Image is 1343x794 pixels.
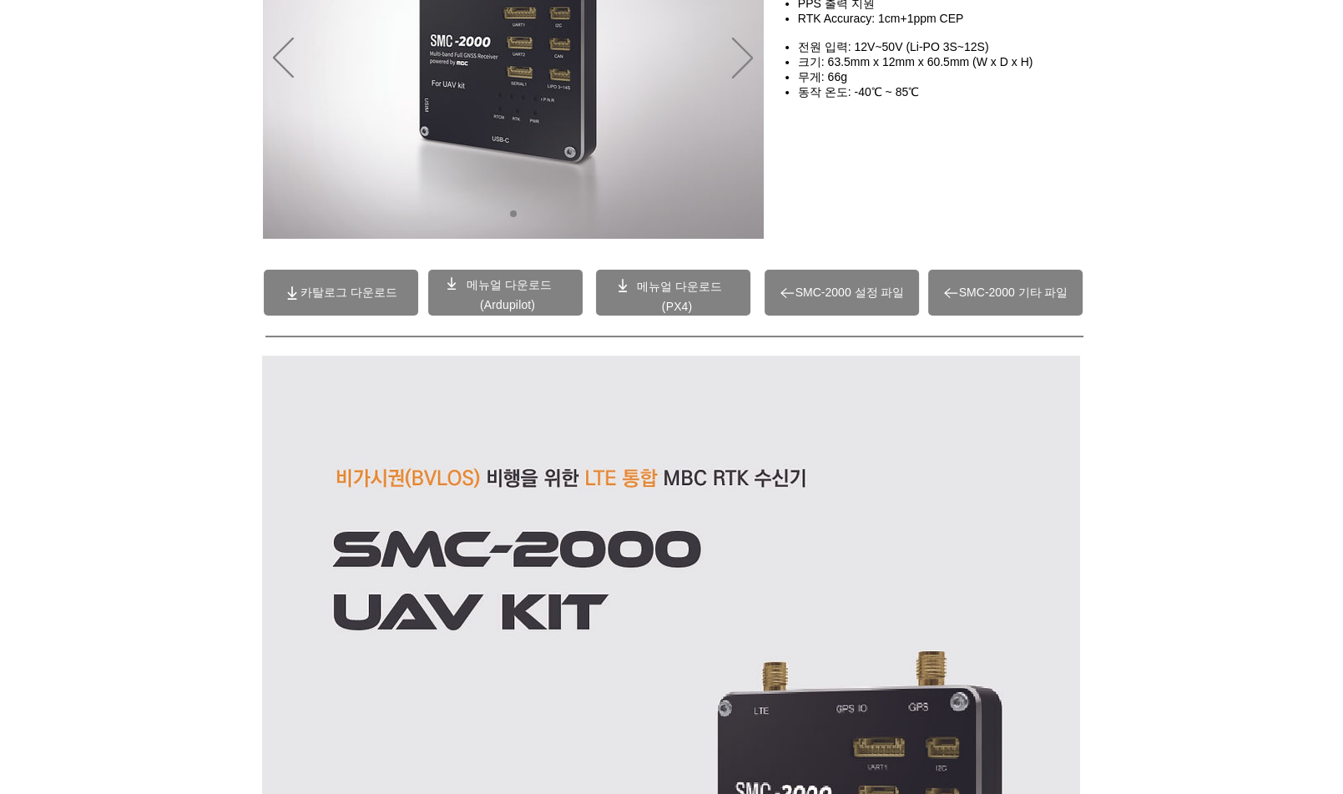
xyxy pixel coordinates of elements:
[503,210,523,217] nav: 슬라이드
[732,38,753,81] button: 다음
[798,40,989,53] span: 전원 입력: 12V~50V (Li-PO 3S~12S)
[1034,268,1343,794] iframe: Wix Chat
[264,270,418,316] a: 카탈로그 다운로드
[798,12,964,25] span: RTK Accuracy: 1cm+1ppm CEP
[959,286,1068,301] span: SMC-2000 기타 파일
[510,210,517,217] a: 01
[480,298,535,311] a: (Ardupilot)
[300,286,397,301] span: 카탈로그 다운로드
[662,300,693,313] a: (PX4)
[795,286,905,301] span: SMC-2000 설정 파일
[273,38,294,81] button: 이전
[798,70,847,83] span: 무게: 66g
[798,55,1033,68] span: 크기: 63.5mm x 12mm x 60.5mm (W x D x H)
[798,85,919,99] span: 동작 온도: -40℃ ~ 85℃
[636,280,722,293] a: 메뉴얼 다운로드
[765,270,919,316] a: SMC-2000 설정 파일
[466,278,552,291] a: 메뉴얼 다운로드
[928,270,1083,316] a: SMC-2000 기타 파일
